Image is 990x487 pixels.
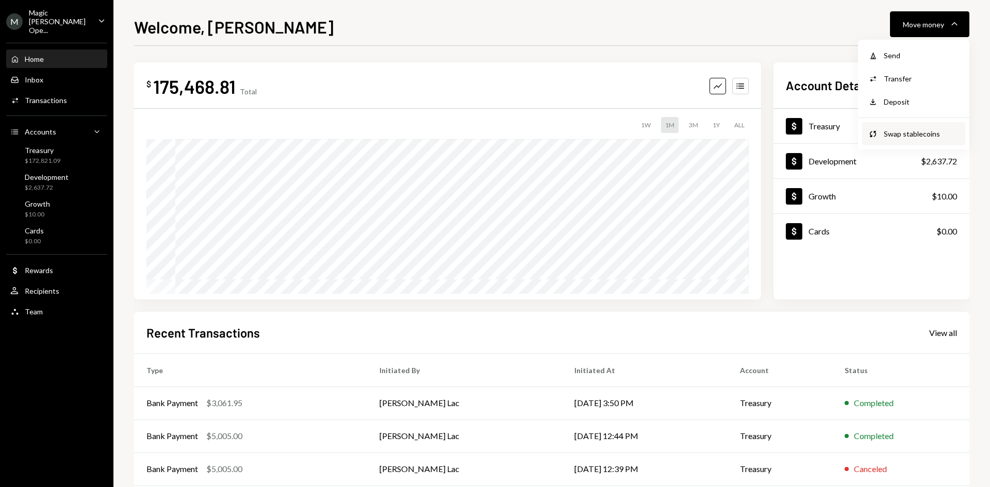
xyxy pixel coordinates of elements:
[25,127,56,136] div: Accounts
[730,117,749,133] div: ALL
[854,463,887,475] div: Canceled
[808,226,830,236] div: Cards
[25,55,44,63] div: Home
[146,397,198,409] div: Bank Payment
[6,13,23,30] div: M
[6,170,107,194] a: Development$2,637.72
[884,96,959,107] div: Deposit
[146,79,151,89] div: $
[903,19,944,30] div: Move money
[240,87,257,96] div: Total
[921,155,957,167] div: $2,637.72
[6,143,107,167] a: Treasury$172,821.09
[890,11,969,37] button: Move money
[25,75,43,84] div: Inbox
[367,354,562,387] th: Initiated By
[6,70,107,89] a: Inbox
[25,157,60,165] div: $172,821.09
[685,117,702,133] div: 3M
[936,225,957,238] div: $0.00
[854,430,894,442] div: Completed
[773,144,969,178] a: Development$2,637.72
[773,109,969,143] a: Treasury$172,821.09
[206,463,242,475] div: $5,005.00
[884,128,959,139] div: Swap stablecoins
[367,452,562,485] td: [PERSON_NAME] Lac
[884,50,959,61] div: Send
[773,214,969,248] a: Cards$0.00
[6,302,107,321] a: Team
[708,117,724,133] div: 1Y
[146,324,260,341] h2: Recent Transactions
[206,430,242,442] div: $5,005.00
[6,91,107,109] a: Transactions
[562,354,728,387] th: Initiated At
[562,452,728,485] td: [DATE] 12:39 PM
[728,419,832,452] td: Treasury
[146,430,198,442] div: Bank Payment
[134,16,334,37] h1: Welcome, [PERSON_NAME]
[637,117,655,133] div: 1W
[786,77,873,94] h2: Account Details
[832,354,969,387] th: Status
[562,419,728,452] td: [DATE] 12:44 PM
[932,190,957,203] div: $10.00
[367,419,562,452] td: [PERSON_NAME] Lac
[25,173,69,181] div: Development
[146,463,198,475] div: Bank Payment
[25,210,50,219] div: $10.00
[25,96,67,105] div: Transactions
[206,397,242,409] div: $3,061.95
[6,223,107,248] a: Cards$0.00
[29,8,90,35] div: Magic [PERSON_NAME] Ope...
[728,354,832,387] th: Account
[25,266,53,275] div: Rewards
[728,387,832,419] td: Treasury
[6,196,107,221] a: Growth$10.00
[367,387,562,419] td: [PERSON_NAME] Lac
[773,179,969,213] a: Growth$10.00
[929,328,957,338] div: View all
[153,75,236,98] div: 175,468.81
[25,146,60,155] div: Treasury
[854,397,894,409] div: Completed
[562,387,728,419] td: [DATE] 3:50 PM
[929,327,957,338] a: View all
[661,117,679,133] div: 1M
[884,73,959,84] div: Transfer
[808,191,836,201] div: Growth
[25,237,44,246] div: $0.00
[6,281,107,300] a: Recipients
[25,183,69,192] div: $2,637.72
[25,199,50,208] div: Growth
[25,307,43,316] div: Team
[25,287,59,295] div: Recipients
[728,452,832,485] td: Treasury
[808,156,856,166] div: Development
[808,121,840,131] div: Treasury
[134,354,367,387] th: Type
[25,226,44,235] div: Cards
[6,49,107,68] a: Home
[6,261,107,279] a: Rewards
[6,122,107,141] a: Accounts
